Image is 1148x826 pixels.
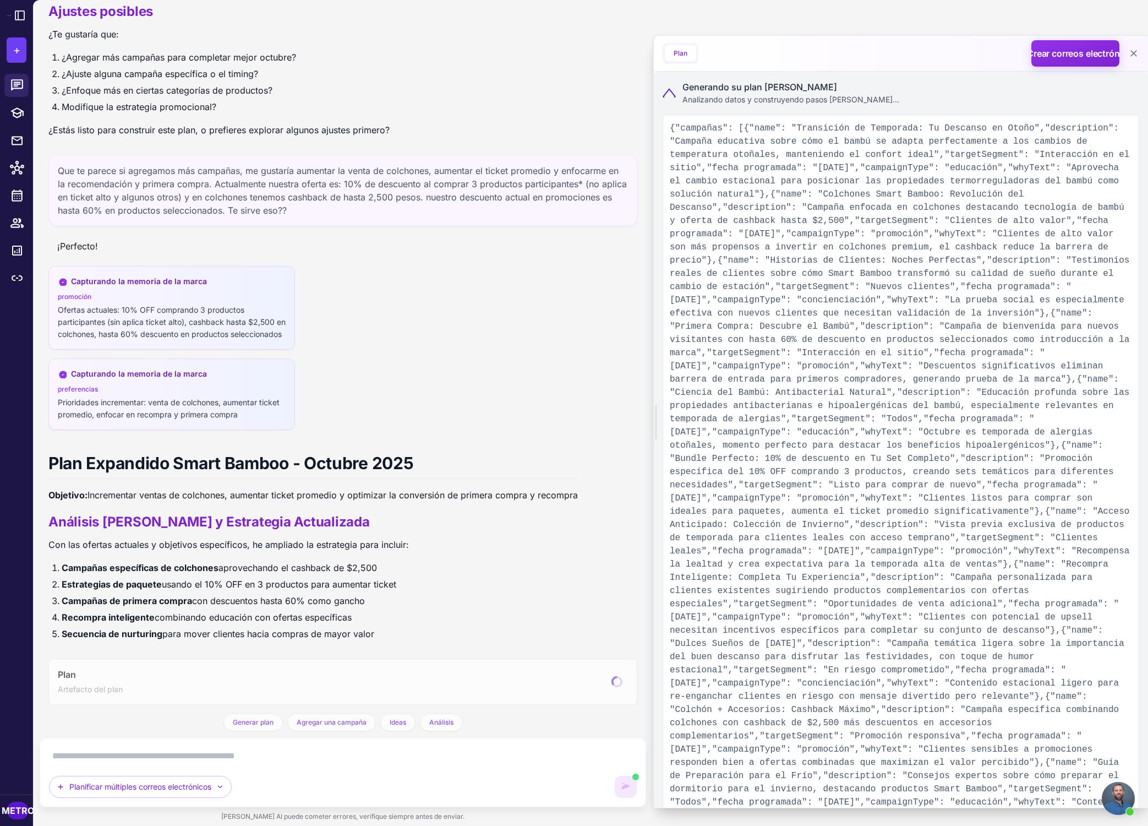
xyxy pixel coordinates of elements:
[670,745,1098,768] font: "whyText": "Clientes sensibles a promociones responden bien a ofertas combinadas que maximizan el...
[712,295,887,305] font: "campaignType": "concienciación",
[71,369,207,378] font: Capturando la memoria de la marca
[674,49,687,57] font: Plan
[233,718,274,726] font: Generar plan
[775,282,960,292] font: "targetSegment": "Nuevos clientes",
[759,731,971,741] font: "targetSegment": "Promoción responsiva",
[723,256,987,265] font: "name": "Historias de Clientes: Noches Perfectas",
[1076,374,1082,384] font: {
[223,714,283,731] button: Generar plan
[1013,559,1019,569] font: {
[62,628,162,639] font: Secuencia de nurturing
[48,539,409,550] font: Con las ofertas actuales y objetivos específicos, he ampliado la estrategia para incluir:
[670,295,1129,318] font: "whyText": "La prueba social es especialmente efectiva con nuevos clientes que necesitan validaci...
[786,229,934,239] font: "campaignType": "promoción",
[1035,758,1045,768] font: },
[1045,692,1051,702] font: {
[297,718,367,726] font: Agregar una campaña
[682,81,837,93] font: Generando su plan [PERSON_NAME]
[865,797,1013,807] font: "campaignType": "educación",
[712,678,887,688] font: "campaignType": "concienciación",
[58,385,98,393] font: preferencias
[390,718,406,726] font: Ideas
[1003,559,1013,569] font: },
[615,776,637,798] button: AI is generating content. You can keep typing but cannot send until it completes.
[1102,782,1135,815] div: Chat abierto
[611,676,622,687] svg: {/* Using primary purple for spinner */}
[1040,308,1050,318] font: },
[1045,507,1051,517] font: {
[48,659,637,705] button: Ver el plan generado
[48,29,119,40] font: ¿Te gustaría que:
[670,678,1124,702] font: "whyText": "Contenido estacional ligero para re-enganchar clientes en riesgo con mensaje divertid...
[733,665,955,675] font: "targetSegment": "En riesgo comprometido",
[712,745,860,754] font: "campaignType": "promoción",
[670,705,1124,741] font: "description": "Campaña específica combinando colchones con cashback de $2,500 más descuentos en ...
[48,124,390,135] font: ¿Estás listo para construir este plan, o prefieres explorar algunos ajustes primero?
[1061,441,1067,450] font: {
[739,480,987,490] font: "targetSegment": "Listo para comprar de nuevo",
[670,520,1129,543] font: "description": "Vista previa exclusiva de productos de temporada para clientes leales con acceso ...
[670,639,1129,675] font: "description": "Campaña temática ligera sobre la importancia del buen descanso para disfrutar las...
[2,805,34,816] font: METRO
[733,599,1008,609] font: "targetSegment": "Oportunidades de venta adicional",
[1050,441,1060,450] font: },
[62,595,192,606] font: Campañas de primera compra
[69,782,211,791] font: Planificar múltiples correos electrónicos
[670,361,1108,384] font: "whyText": "Descuentos significativos eliminan barrera de entrada para primeros compradores, gene...
[670,123,675,133] font: {
[744,123,749,133] font: {
[62,612,155,623] font: Recompra inteligente
[791,414,923,424] font: "targetSegment": "Todos",
[221,812,464,820] font: [PERSON_NAME] AI puede cometer errores, verifique siempre antes de enviar.
[62,101,216,112] font: Modifique la estrategia promocional?
[155,612,352,623] font: combinando educación con ofertas específicas
[865,546,1013,556] font: "campaignType": "promoción",
[749,123,1045,133] font: "name": "Transición de Temporada: Tu Descanso en Otoño",
[712,361,860,371] font: "campaignType": "promoción",
[62,52,296,63] font: ¿Agregar más campañas para completar mejor octubre?
[57,241,98,252] font: ¡Perfecto!
[1050,308,1056,318] font: {
[62,562,218,573] font: Campañas específicas de colchones
[62,579,162,590] font: Estrategias de paquete
[380,714,416,731] button: Ideas
[58,684,123,694] font: Artefacto del plan
[717,256,723,265] font: {
[58,398,282,419] font: Prioridades incrementar: venta de colchones, aumentar ticket promedio, enfocar en recompra y prim...
[58,669,75,680] font: Plan
[670,454,1119,490] font: "description": "Promoción específica del 10% OFF comprando 3 productos, creando sets temáticos pa...
[682,95,899,104] font: Analizando datos y construyendo pasos [PERSON_NAME]...
[670,163,1124,199] font: "whyText": "Aprovecha el cambio estacional para posicionar las propiedades termorreguladoras del ...
[429,718,453,726] font: Análisis
[860,163,1008,173] font: "campaignType": "educación",
[62,85,272,96] font: ¿Enfoque más en ciertas categorías de productos?
[670,388,1135,424] font: "description": "Educación profunda sobre las propiedades antibacterianas e hipoalergénicas del ba...
[58,305,288,339] font: Ofertas actuales: 10% OFF comprando 3 productos participantes (sin aplica ticket alto), cashback ...
[48,490,88,501] font: Objetivo:
[1066,374,1076,384] font: },
[670,322,1135,358] font: "description": "Campaña de bienvenida para nuevos visitantes con hasta 60% de descuento en produc...
[71,276,207,286] font: Capturando la memoria de la marca
[218,562,377,573] font: aprovechando el cashback de $2,500
[670,256,1135,292] font: "description": "Testimonios reales de clientes sobre cómo Smart Bamboo transformó su calidad de s...
[712,493,860,503] font: "campaignType": "promoción",
[712,612,860,622] font: "campaignType": "promoción",
[1050,626,1060,635] font: },
[1045,758,1051,768] font: {
[88,490,578,501] font: Incrementar ventas de colchones, aumentar ticket promedio y optimizar la conversión de primera co...
[1027,48,1137,59] font: Crear correos electrónicos
[759,189,770,199] font: },
[1061,626,1067,635] font: {
[670,771,1124,794] font: "description": "Consejos expertos sobre cómo preparar el dormitorio para el invierno, destacando ...
[670,612,1098,635] font: "whyText": "Clientes con potencial de upsell necesitan incentivos específicos para completar su c...
[712,797,865,807] font: "fecha programada": "[DATE]",
[48,3,153,19] font: Ajustes posibles
[1035,692,1045,702] font: },
[855,216,1076,226] font: "targetSegment": "Clientes de alto valor",
[665,45,696,62] button: Plan
[1035,507,1045,517] font: },
[1031,40,1119,67] button: Crear correos electrónicos
[712,546,865,556] font: "fecha programada": "[DATE]",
